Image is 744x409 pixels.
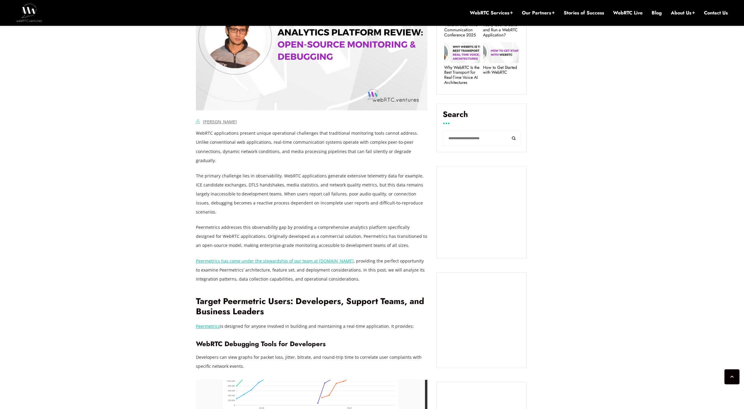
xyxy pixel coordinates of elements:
p: Developers can view graphs for packet loss, jitter, bitrate, and round-trip time to correlate use... [196,353,428,371]
a: WebRTC Live [613,10,643,16]
p: Peermetrics addresses this observability gap by providing a comprehensive analytics platform spec... [196,223,428,250]
p: is designed for anyone involved in building and maintaining a real-time application. It provides: [196,322,428,331]
p: The primary challenge lies in observability. WebRTC applications generate extensive telemetry dat... [196,171,428,217]
p: , providing the perfect opportunity to examine Peermetrics’ architecture, feature set, and deploy... [196,257,428,284]
a: How to Get Started with WebRTC [483,65,519,75]
a: WebRTC Services [470,10,513,16]
a: Why WebRTC Is the Best Transport for Real-Time Voice AI Architectures [444,65,480,85]
button: Search [507,131,520,146]
a: Peermetrics has come under the stewardship of our team at [DOMAIN_NAME] [196,258,354,264]
label: Search [443,110,520,124]
a: Our Partners [522,10,555,16]
img: WebRTC.ventures [16,4,42,22]
a: How Much Does It Really Cost to Build and Run a WebRTC Application? [483,17,519,37]
a: Peermetrics [196,323,220,329]
iframe: Embedded CTA [443,172,520,252]
a: Blog [652,10,662,16]
a: [DOMAIN_NAME] Visits IIT Real Time Communication Conference 2025 [444,17,480,37]
a: Stories of Success [564,10,604,16]
h2: Target Peermetric Users: Developers, Support Teams, and Business Leaders [196,296,428,317]
a: Contact Us [704,10,728,16]
a: [PERSON_NAME] [203,119,237,125]
iframe: Embedded CTA [443,278,520,362]
p: WebRTC applications present unique operational challenges that traditional monitoring tools canno... [196,129,428,165]
h3: WebRTC Debugging Tools for Developers [196,340,428,348]
a: About Us [671,10,695,16]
